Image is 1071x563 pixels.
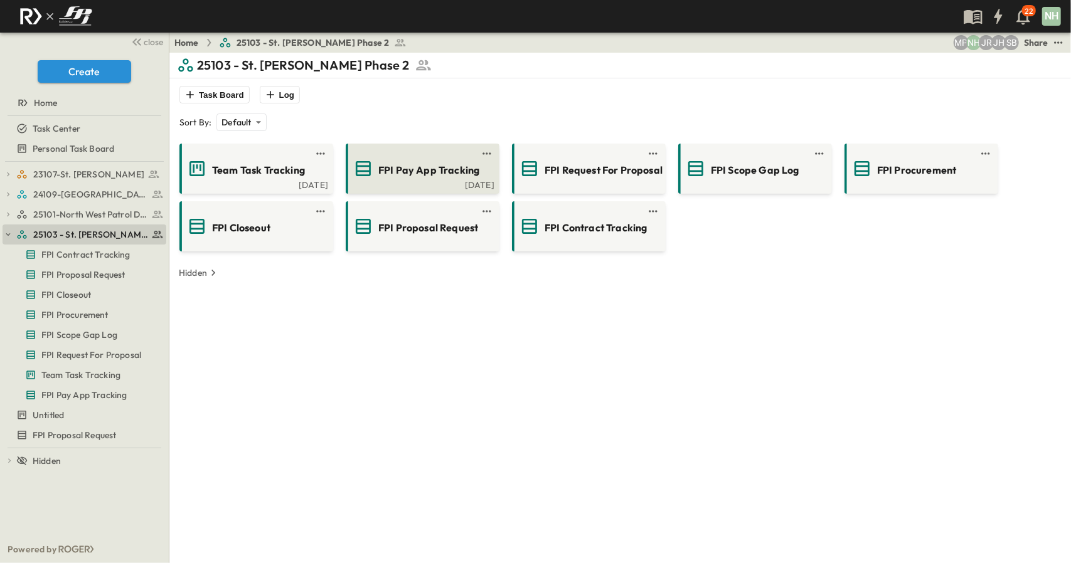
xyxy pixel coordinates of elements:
button: Hidden [174,264,225,281]
button: test [313,204,328,219]
a: FPI Contract Tracking [514,216,661,236]
span: 25103 - St. [PERSON_NAME] Phase 2 [237,36,390,49]
div: Team Task Trackingtest [3,365,166,385]
a: Personal Task Board [3,140,164,157]
a: FPI Proposal Request [3,266,164,283]
span: Untitled [33,409,64,421]
span: FPI Contract Tracking [545,221,647,235]
span: 23107-St. [PERSON_NAME] [33,168,144,181]
a: FPI Pay App Tracking [348,159,494,179]
button: test [479,146,494,161]
span: Home [34,97,58,109]
div: FPI Procurementtest [3,305,166,325]
button: Task Board [179,86,250,103]
span: close [144,36,164,48]
a: FPI Request For Proposal [3,346,164,364]
a: FPI Pay App Tracking [3,386,164,404]
div: Jayden Ramirez (jramirez@fpibuilders.com) [979,35,994,50]
a: FPI Proposal Request [348,216,494,236]
a: FPI Closeout [3,286,164,303]
a: 23107-St. [PERSON_NAME] [16,166,164,183]
button: test [978,146,993,161]
button: test [646,204,661,219]
span: Team Task Tracking [212,163,305,177]
img: c8d7d1ed905e502e8f77bf7063faec64e13b34fdb1f2bdd94b0e311fc34f8000.png [15,3,97,29]
a: 24109-St. Teresa of Calcutta Parish Hall [16,186,164,203]
a: FPI Proposal Request [3,426,164,444]
span: FPI Contract Tracking [41,248,131,261]
div: FPI Closeouttest [3,285,166,305]
span: FPI Scope Gap Log [41,329,117,341]
span: FPI Procurement [877,163,957,177]
button: test [1051,35,1066,50]
span: FPI Proposal Request [33,429,116,441]
span: FPI Pay App Tracking [41,389,127,401]
span: FPI Pay App Tracking [378,163,479,177]
span: Personal Task Board [33,142,114,155]
button: Log [260,86,300,103]
div: 25103 - St. [PERSON_NAME] Phase 2test [3,224,166,245]
p: 22 [1025,6,1033,16]
div: Share [1024,36,1048,49]
span: 25101-North West Patrol Division [33,208,148,221]
a: 25103 - St. [PERSON_NAME] Phase 2 [16,226,164,243]
button: test [479,204,494,219]
span: FPI Closeout [212,221,270,235]
a: Untitled [3,406,164,424]
nav: breadcrumbs [174,36,414,49]
div: Sterling Barnett (sterling@fpibuilders.com) [1004,35,1019,50]
button: close [126,33,166,50]
a: Team Task Tracking [182,159,328,179]
div: Untitledtest [3,405,166,425]
span: FPI Proposal Request [41,268,125,281]
div: FPI Request For Proposaltest [3,345,166,365]
span: Team Task Tracking [41,369,120,381]
span: Task Center [33,122,80,135]
span: FPI Request For Proposal [545,163,663,177]
a: Home [174,36,199,49]
p: Sort By: [179,116,211,129]
a: Home [3,94,164,112]
div: FPI Scope Gap Logtest [3,325,166,345]
span: FPI Scope Gap Log [711,163,799,177]
button: Create [38,60,131,83]
div: Personal Task Boardtest [3,139,166,159]
a: 25101-North West Patrol Division [16,206,164,223]
a: FPI Contract Tracking [3,246,164,263]
span: Hidden [33,455,61,467]
a: FPI Procurement [3,306,164,324]
span: 25103 - St. [PERSON_NAME] Phase 2 [33,228,148,241]
span: FPI Request For Proposal [41,349,141,361]
span: FPI Proposal Request [378,221,478,235]
a: Team Task Tracking [3,366,164,384]
a: [DATE] [348,179,494,189]
div: FPI Proposal Requesttest [3,265,166,285]
a: FPI Request For Proposal [514,159,661,179]
div: NH [1042,7,1061,26]
a: 25103 - St. [PERSON_NAME] Phase 2 [219,36,407,49]
a: Task Center [3,120,164,137]
a: FPI Procurement [847,159,993,179]
button: NH [1041,6,1062,27]
div: 25101-North West Patrol Divisiontest [3,204,166,224]
span: FPI Procurement [41,308,109,321]
div: Default [216,113,266,131]
div: Monica Pruteanu (mpruteanu@fpibuilders.com) [954,35,969,50]
div: Jose Hurtado (jhurtado@fpibuilders.com) [991,35,1006,50]
a: FPI Closeout [182,216,328,236]
span: FPI Closeout [41,288,91,301]
div: FPI Contract Trackingtest [3,245,166,265]
a: FPI Scope Gap Log [3,326,164,344]
div: 23107-St. [PERSON_NAME]test [3,164,166,184]
button: test [812,146,827,161]
button: test [646,146,661,161]
button: test [313,146,328,161]
div: Nila Hutcheson (nhutcheson@fpibuilders.com) [966,35,981,50]
p: 25103 - St. [PERSON_NAME] Phase 2 [197,56,410,74]
div: FPI Proposal Requesttest [3,425,166,445]
p: Hidden [179,266,207,279]
a: [DATE] [182,179,328,189]
a: FPI Scope Gap Log [681,159,827,179]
